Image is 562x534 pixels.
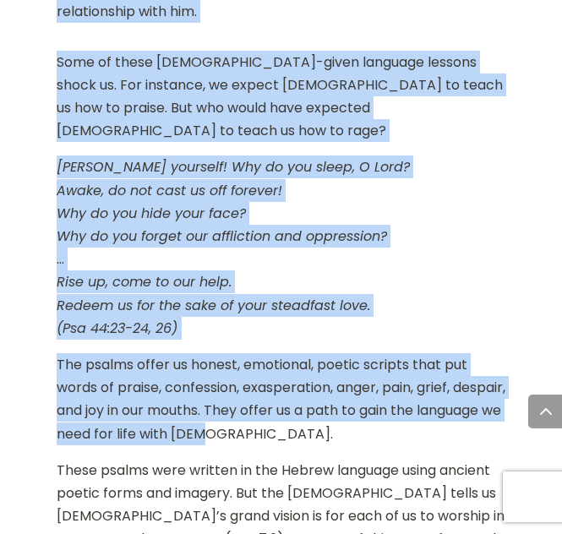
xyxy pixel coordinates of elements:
[57,155,506,353] p: …
[57,353,506,459] p: The psalms offer us honest, emotional, poetic scripts that put words of praise, confession, exasp...
[57,272,232,292] em: Rise up, come to our help.
[57,181,282,200] em: Awake, do not cast us off forever!
[57,296,370,315] em: Redeem us for the sake of your steadfast love.
[57,157,410,177] em: [PERSON_NAME] yourself! Why do you sleep, O Lord?
[57,319,177,338] em: (Psa 44:23-24, 26)
[57,226,387,246] em: Why do you forget our affliction and oppression?
[57,204,246,223] em: Why do you hide your face?
[57,51,506,156] p: Some of these [DEMOGRAPHIC_DATA]-given language lessons shock us. For instance, we expect [DEMOGR...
